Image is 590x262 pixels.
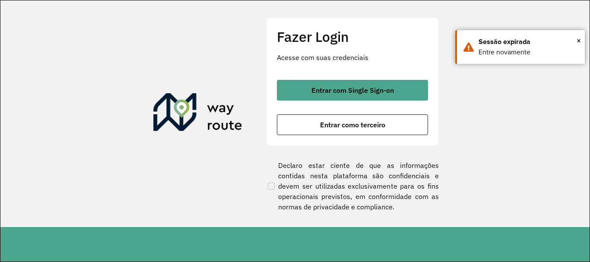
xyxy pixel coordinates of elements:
span: Entrar com Single Sign-on [311,87,394,94]
h2: Fazer Login [277,28,428,45]
p: Acesse com suas credenciais [277,52,428,63]
button: button [277,114,428,135]
button: Close [577,34,581,47]
label: Declaro estar ciente de que as informações contidas nesta plataforma são confidenciais e devem se... [266,160,439,212]
span: Entrar como terceiro [320,121,385,128]
div: Sessão expirada [479,37,578,47]
div: Entre novamente [479,47,578,57]
button: button [277,80,428,101]
img: Roteirizador AmbevTech [153,93,242,135]
span: × [577,34,581,47]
